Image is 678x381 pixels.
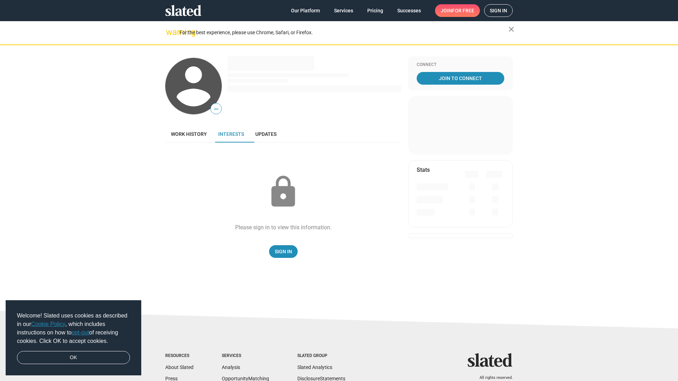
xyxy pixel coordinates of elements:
span: Join [441,4,474,17]
span: for free [452,4,474,17]
a: Analysis [222,364,240,370]
span: Successes [397,4,421,17]
div: Please sign in to view this information. [235,224,332,231]
div: Services [222,353,269,359]
span: Sign In [275,245,292,258]
a: Updates [250,126,282,143]
a: Pricing [362,4,389,17]
a: Sign in [484,4,513,17]
mat-icon: warning [166,28,174,36]
div: For the best experience, please use Chrome, Safari, or Firefox. [179,28,509,37]
a: Cookie Policy [31,321,65,327]
a: Work history [165,126,213,143]
a: Sign In [269,245,298,258]
mat-icon: lock [266,174,301,210]
a: opt-out [72,329,89,335]
a: Services [328,4,359,17]
a: Successes [392,4,427,17]
a: Join To Connect [417,72,504,85]
a: Our Platform [285,4,326,17]
span: — [211,104,221,114]
a: Joinfor free [435,4,480,17]
span: Interests [218,131,244,137]
a: Slated Analytics [297,364,332,370]
span: Services [334,4,353,17]
div: cookieconsent [6,300,141,376]
a: Interests [213,126,250,143]
span: Updates [255,131,276,137]
span: Our Platform [291,4,320,17]
a: dismiss cookie message [17,351,130,364]
span: Pricing [367,4,383,17]
span: Welcome! Slated uses cookies as described in our , which includes instructions on how to of recei... [17,312,130,345]
mat-icon: close [507,25,516,34]
div: Resources [165,353,194,359]
span: Join To Connect [418,72,503,85]
span: Sign in [490,5,507,17]
a: About Slated [165,364,194,370]
div: Connect [417,62,504,68]
mat-card-title: Stats [417,166,430,174]
div: Slated Group [297,353,345,359]
span: Work history [171,131,207,137]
